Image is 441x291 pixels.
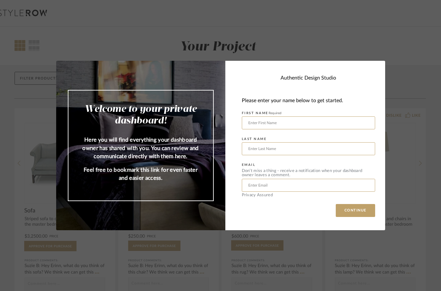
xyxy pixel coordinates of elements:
[242,111,282,115] label: FIRST NAME
[242,116,375,129] input: Enter First Name
[269,112,282,115] span: Required
[281,74,336,82] div: Authentic Design Studio
[81,136,200,161] p: Here you will find everything your dashboard owner has shared with you. You can review and commun...
[242,137,267,141] label: LAST NAME
[242,163,256,167] label: EMAIL
[242,169,375,177] div: Don’t miss a thing - receive a notification when your dashboard owner leaves a comment.
[242,96,375,105] div: Please enter your name below to get started.
[81,103,200,127] h2: Welcome to your private dashboard!
[242,142,375,155] input: Enter Last Name
[242,193,375,197] div: Privacy Assured
[336,204,375,217] button: CONTINUE
[81,166,200,182] p: Feel free to bookmark this link for even faster and easier access.
[242,179,375,192] input: Enter Email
